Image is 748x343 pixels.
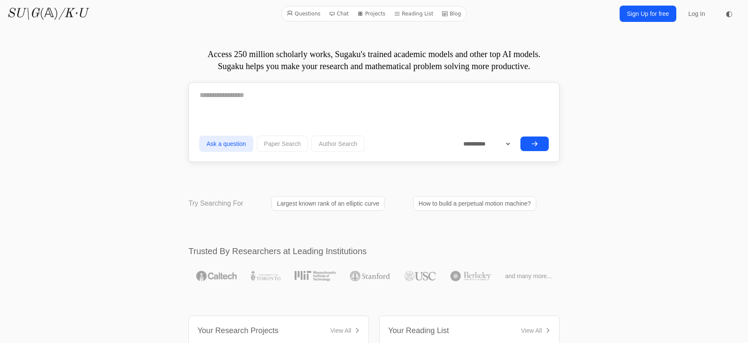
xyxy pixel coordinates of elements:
a: Log In [683,6,710,21]
a: How to build a perpetual motion machine? [413,196,537,211]
a: SU\G(𝔸)/K·U [7,6,87,21]
p: Try Searching For [189,198,243,209]
p: Access 250 million scholarly works, Sugaku's trained academic models and other top AI models. Sug... [189,48,559,72]
h2: Trusted By Researchers at Leading Institutions [189,245,559,257]
img: University of Toronto [251,271,280,281]
a: Largest known rank of an elliptic curve [271,196,385,211]
a: View All [521,326,550,335]
a: Projects [354,8,389,19]
div: View All [521,326,542,335]
a: Reading List [391,8,437,19]
span: ◐ [726,10,733,18]
div: Your Reading List [388,325,449,337]
img: Caltech [196,271,237,281]
button: Ask a question [199,136,253,152]
button: Paper Search [257,136,308,152]
a: View All [330,326,360,335]
a: Chat [325,8,352,19]
a: Blog [438,8,465,19]
img: USC [404,271,436,281]
button: Author Search [311,136,365,152]
i: SU\G [7,7,40,20]
a: Sign Up for free [620,6,676,22]
button: ◐ [721,5,738,22]
a: Questions [283,8,324,19]
img: UC Berkeley [450,271,491,281]
i: /K·U [58,7,87,20]
img: Stanford [350,271,390,281]
div: Your Research Projects [198,325,278,337]
img: MIT [295,271,335,281]
span: and many more... [505,272,552,280]
div: View All [330,326,351,335]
